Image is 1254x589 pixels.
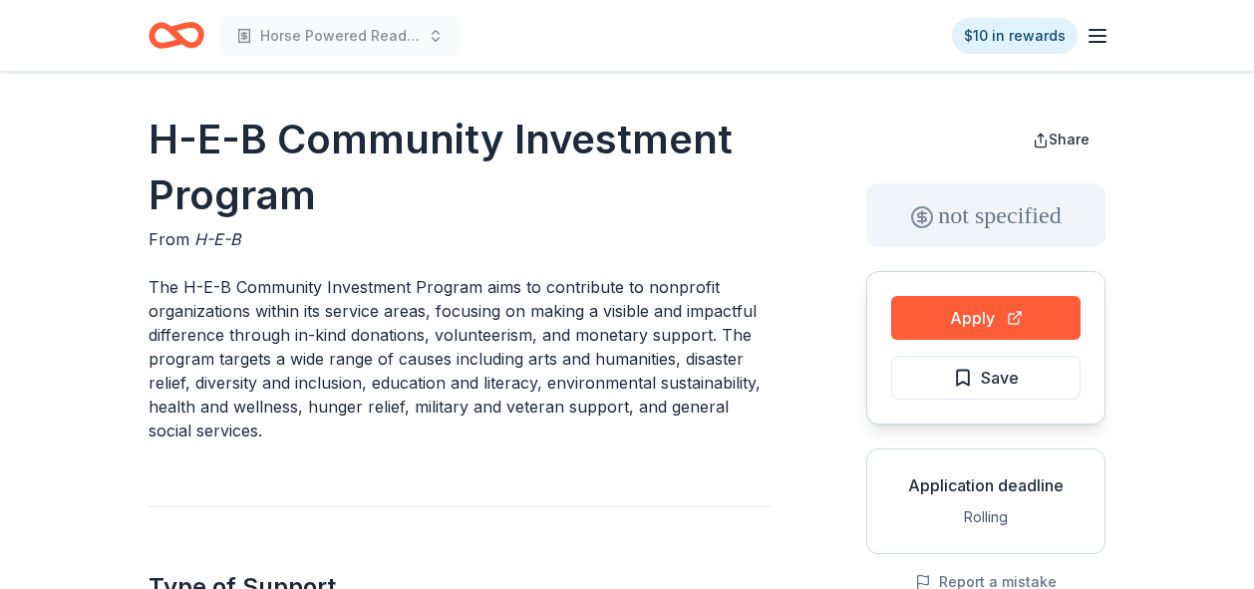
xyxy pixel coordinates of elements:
[149,12,204,59] a: Home
[260,24,420,48] span: Horse Powered Reading
[149,112,771,223] h1: H-E-B Community Investment Program
[891,296,1081,340] button: Apply
[149,227,771,251] div: From
[866,183,1105,247] div: not specified
[883,473,1089,497] div: Application deadline
[883,505,1089,529] div: Rolling
[981,365,1019,391] span: Save
[952,18,1078,54] a: $10 in rewards
[891,356,1081,400] button: Save
[194,229,240,249] span: H-E-B
[149,275,771,442] p: The H-E-B Community Investment Program aims to contribute to nonprofit organizations within its s...
[220,16,460,56] button: Horse Powered Reading
[1017,120,1105,159] button: Share
[1049,131,1090,147] span: Share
